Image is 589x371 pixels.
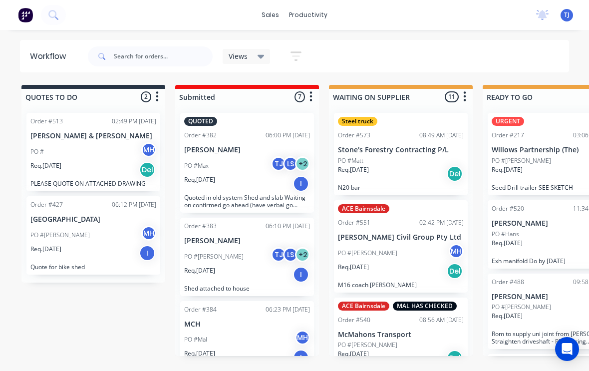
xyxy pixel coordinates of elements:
[338,331,464,339] p: McMahons Transport
[184,266,215,275] p: Req. [DATE]
[338,165,369,174] p: Req. [DATE]
[180,113,314,213] div: QUOTEDOrder #38206:00 PM [DATE][PERSON_NAME]PO #MaxTJLS+2Req.[DATE]IQuoted in old system Shed and...
[492,239,523,248] p: Req. [DATE]
[492,165,523,174] p: Req. [DATE]
[293,176,309,192] div: I
[564,10,570,19] span: TJ
[338,146,464,154] p: Stone's Forestry Contracting P/L
[184,161,209,170] p: PO #Max
[30,263,156,271] p: Quote for bike shed
[271,156,286,171] div: TJ
[419,131,464,140] div: 08:49 AM [DATE]
[184,285,310,292] p: Shed attached to house
[184,117,217,126] div: QUOTED
[338,316,370,325] div: Order #540
[449,244,464,259] div: MH
[338,218,370,227] div: Order #551
[419,316,464,325] div: 08:56 AM [DATE]
[184,131,217,140] div: Order #382
[447,263,463,279] div: Del
[112,117,156,126] div: 02:49 PM [DATE]
[141,142,156,157] div: MH
[338,341,397,350] p: PO #[PERSON_NAME]
[112,200,156,209] div: 06:12 PM [DATE]
[293,350,309,366] div: I
[180,218,314,296] div: Order #38306:10 PM [DATE][PERSON_NAME]PO #[PERSON_NAME]TJLS+2Req.[DATE]IShed attached to house
[266,131,310,140] div: 06:00 PM [DATE]
[30,117,63,126] div: Order #513
[338,281,464,289] p: M16 coach [PERSON_NAME]
[338,131,370,140] div: Order #573
[26,196,160,275] div: Order #42706:12 PM [DATE][GEOGRAPHIC_DATA]PO #[PERSON_NAME]MHReq.[DATE]IQuote for bike shed
[419,218,464,227] div: 02:42 PM [DATE]
[338,184,464,191] p: N20 bar
[338,117,377,126] div: Steel truck
[139,245,155,261] div: I
[184,335,207,344] p: PO #Mal
[295,330,310,345] div: MH
[139,162,155,178] div: Del
[141,226,156,241] div: MH
[30,245,61,254] p: Req. [DATE]
[492,117,524,126] div: URGENT
[184,175,215,184] p: Req. [DATE]
[184,305,217,314] div: Order #384
[266,305,310,314] div: 06:23 PM [DATE]
[30,231,90,240] p: PO #[PERSON_NAME]
[492,230,519,239] p: PO #Hans
[266,222,310,231] div: 06:10 PM [DATE]
[283,156,298,171] div: LS
[184,194,310,209] p: Quoted in old system Shed and slab Waiting on confirmed go ahead (have verbal go ahead from [PERS...
[492,278,524,287] div: Order #488
[30,161,61,170] p: Req. [DATE]
[295,156,310,171] div: + 2
[284,7,332,22] div: productivity
[295,247,310,262] div: + 2
[271,247,286,262] div: TJ
[30,147,44,156] p: PO #
[30,215,156,224] p: [GEOGRAPHIC_DATA]
[18,7,33,22] img: Factory
[30,200,63,209] div: Order #427
[492,156,551,165] p: PO #[PERSON_NAME]
[447,166,463,182] div: Del
[492,303,551,312] p: PO #[PERSON_NAME]
[30,180,156,187] p: PLEASE QUOTE ON ATTACHED DRAWING
[30,50,71,62] div: Workflow
[334,113,468,195] div: Steel truckOrder #57308:49 AM [DATE]Stone's Forestry Contracting P/LPO #MattReq.[DATE]DelN20 bar
[283,247,298,262] div: LS
[184,146,310,154] p: [PERSON_NAME]
[338,350,369,359] p: Req. [DATE]
[184,222,217,231] div: Order #383
[338,156,363,165] p: PO #Matt
[184,237,310,245] p: [PERSON_NAME]
[184,252,244,261] p: PO #[PERSON_NAME]
[229,51,248,61] span: Views
[338,302,389,311] div: ACE Bairnsdale
[338,263,369,272] p: Req. [DATE]
[334,200,468,293] div: ACE BairnsdaleOrder #55102:42 PM [DATE][PERSON_NAME] Civil Group Pty LtdPO #[PERSON_NAME]MHReq.[D...
[30,132,156,140] p: [PERSON_NAME] & [PERSON_NAME]
[338,249,397,258] p: PO #[PERSON_NAME]
[447,350,463,366] div: Del
[492,204,524,213] div: Order #520
[393,302,457,311] div: MAL HAS CHECKED
[114,46,213,66] input: Search for orders...
[26,113,160,191] div: Order #51302:49 PM [DATE][PERSON_NAME] & [PERSON_NAME]PO #MHReq.[DATE]DelPLEASE QUOTE ON ATTACHED...
[293,267,309,283] div: I
[184,349,215,358] p: Req. [DATE]
[555,337,579,361] div: Open Intercom Messenger
[338,204,389,213] div: ACE Bairnsdale
[338,233,464,242] p: [PERSON_NAME] Civil Group Pty Ltd
[184,320,310,329] p: MCH
[492,131,524,140] div: Order #217
[257,7,284,22] div: sales
[492,312,523,321] p: Req. [DATE]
